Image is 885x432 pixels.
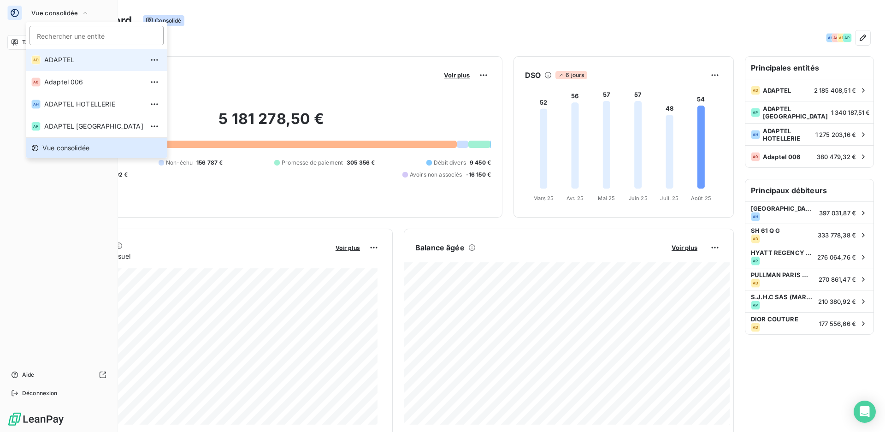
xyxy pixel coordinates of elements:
[44,100,143,109] span: ADAPTEL HOTELLERIE
[282,159,343,167] span: Promesse de paiement
[751,234,760,243] div: AD
[751,212,760,221] div: AH
[347,159,375,167] span: 305 356 €
[751,249,812,256] span: HYATT REGENCY PARIS ETOILE
[44,122,143,131] span: ADAPTEL [GEOGRAPHIC_DATA]
[745,201,873,224] div: [GEOGRAPHIC_DATA]AH397 031,87 €
[751,301,760,310] div: AP
[751,323,760,332] div: AD
[629,195,648,201] tspan: Juin 25
[745,224,873,246] div: SH 61 Q GAD333 778,38 €
[196,159,223,167] span: 156 787 €
[669,243,700,252] button: Voir plus
[7,367,110,382] a: Aide
[31,9,78,17] span: Vue consolidée
[52,251,329,261] span: Chiffre d'affaires mensuel
[751,256,760,266] div: AP
[31,55,41,65] div: AD
[854,401,876,423] div: Open Intercom Messenger
[166,159,193,167] span: Non-échu
[470,159,491,167] span: 9 450 €
[817,254,856,261] span: 276 064,76 €
[751,152,760,161] div: A0
[31,77,41,87] div: A0
[819,276,856,283] span: 270 861,47 €
[745,290,873,312] div: S.J.H.C SAS (MARRIOTT RIVE GAUCHE)AP210 380,92 €
[525,70,541,81] h6: DSO
[566,195,584,201] tspan: Avr. 25
[763,87,811,94] span: ADAPTEL
[751,271,813,278] span: PULLMAN PARIS MONTPARNASSE
[143,15,184,26] span: Consolidé
[7,412,65,426] img: Logo LeanPay
[763,127,813,142] span: ADAPTEL HOTELLERIE
[44,55,143,65] span: ADAPTEL
[837,33,846,42] div: AD
[745,57,873,79] h6: Principales entités
[817,153,856,160] span: 380 479,32 €
[751,205,814,212] span: [GEOGRAPHIC_DATA]
[691,195,711,201] tspan: Août 25
[466,171,491,179] span: -16 150 €
[336,244,360,251] span: Voir plus
[42,143,89,153] span: Vue consolidée
[415,242,465,253] h6: Balance âgée
[441,71,472,79] button: Voir plus
[818,298,856,305] span: 210 380,92 €
[751,293,813,301] span: S.J.H.C SAS (MARRIOTT RIVE GAUCHE)
[832,33,841,42] div: A0
[818,231,856,239] span: 333 778,38 €
[751,130,760,139] div: AH
[843,33,852,42] div: AP
[444,71,470,79] span: Voir plus
[751,227,812,234] span: SH 61 Q G
[434,159,466,167] span: Débit divers
[52,110,491,137] h2: 5 181 278,50 €
[745,268,873,290] div: PULLMAN PARIS MONTPARNASSEAD270 861,47 €
[745,179,873,201] h6: Principaux débiteurs
[44,77,143,87] span: Adaptel 006
[7,35,110,50] a: Tableau de bord
[819,320,856,327] span: 177 556,66 €
[751,108,760,117] div: AP
[672,244,697,251] span: Voir plus
[763,153,814,160] span: Adaptel 006
[31,122,41,131] div: AP
[333,243,363,252] button: Voir plus
[814,87,856,94] span: 2 185 408,51 €
[555,71,587,79] span: 6 jours
[826,33,835,42] div: AH
[22,38,65,47] span: Tableau de bord
[751,278,760,288] div: AD
[410,171,462,179] span: Avoirs non associés
[660,195,678,201] tspan: Juil. 25
[763,105,828,120] span: ADAPTEL [GEOGRAPHIC_DATA]
[815,131,856,138] span: 1 275 203,16 €
[22,371,35,379] span: Aide
[751,315,814,323] span: DIOR COUTURE
[598,195,615,201] tspan: Mai 25
[751,86,760,95] div: AD
[22,389,58,397] span: Déconnexion
[831,109,870,116] span: 1 340 187,51 €
[31,100,41,109] div: AH
[819,209,856,217] span: 397 031,87 €
[745,246,873,268] div: HYATT REGENCY PARIS ETOILEAP276 064,76 €
[29,26,164,45] input: placeholder
[745,312,873,334] div: DIOR COUTUREAD177 556,66 €
[533,195,554,201] tspan: Mars 25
